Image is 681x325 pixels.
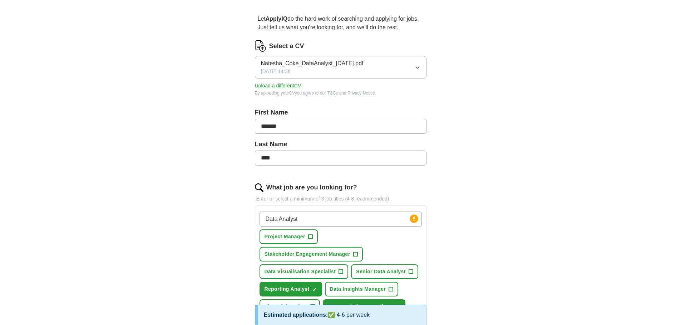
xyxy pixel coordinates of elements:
label: Select a CV [269,41,304,51]
button: Data Analytics Consultant✓ [323,299,405,314]
span: Stakeholder Engagement Manager [265,250,350,258]
a: T&Cs [327,91,338,96]
p: Enter or select a minimum of 3 job titles (4-8 recommended) [255,195,426,203]
span: ✓ [396,304,400,310]
strong: ApplyIQ [266,16,287,22]
span: Data Visualisation Specialist [265,268,336,275]
span: ✓ [312,287,317,293]
button: Natesha_Coke_DataAnalyst_[DATE].pdf[DATE] 14:38 [255,56,426,78]
label: What job are you looking for? [266,183,357,192]
button: Upload a differentCV [255,82,301,90]
button: Data Visualisation Specialist [260,264,349,279]
button: Project Manager [260,229,318,244]
span: Financial Analyst [265,303,308,310]
button: Reporting Analyst✓ [260,282,322,296]
button: Senior Data Analyst [351,264,418,279]
span: Senior Data Analyst [356,268,405,275]
span: ✅ 4-6 per week [328,312,370,318]
span: [DATE] 14:38 [261,68,291,75]
button: Stakeholder Engagement Manager [260,247,363,261]
a: Privacy Notice [347,91,375,96]
label: Last Name [255,139,426,149]
span: Data Analytics Consultant [328,303,393,310]
span: Estimated applications: [264,312,328,318]
span: Project Manager [265,233,305,240]
button: Financial Analyst [260,299,320,314]
span: Reporting Analyst [265,285,310,293]
span: Natesha_Coke_DataAnalyst_[DATE].pdf [261,59,364,68]
img: search.png [255,183,263,192]
input: Type a job title and press enter [260,212,422,227]
img: CV Icon [255,40,266,52]
div: By uploading your CV you agree to our and . [255,90,426,96]
span: Data Insights Manager [330,285,386,293]
button: Data Insights Manager [325,282,399,296]
label: First Name [255,108,426,117]
p: Let do the hard work of searching and applying for jobs. Just tell us what you're looking for, an... [255,12,426,35]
